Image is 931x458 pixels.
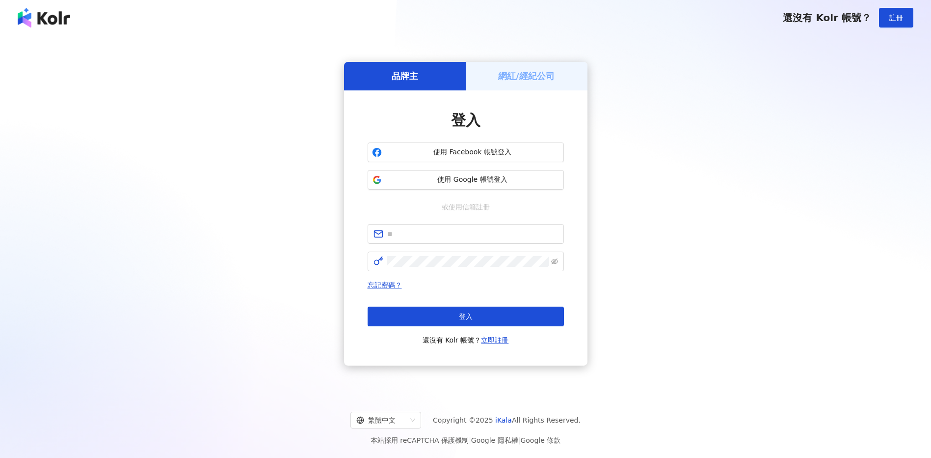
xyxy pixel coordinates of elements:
[356,412,406,428] div: 繁體中文
[471,436,518,444] a: Google 隱私權
[368,281,402,289] a: 忘記密碼？
[368,170,564,190] button: 使用 Google 帳號登入
[433,414,581,426] span: Copyright © 2025 All Rights Reserved.
[18,8,70,28] img: logo
[386,175,559,185] span: 使用 Google 帳號登入
[481,336,508,344] a: 立即註冊
[368,307,564,326] button: 登入
[392,70,418,82] h5: 品牌主
[520,436,560,444] a: Google 條款
[551,258,558,265] span: eye-invisible
[435,201,497,212] span: 或使用信箱註冊
[459,313,473,320] span: 登入
[495,416,512,424] a: iKala
[371,434,560,446] span: 本站採用 reCAPTCHA 保護機制
[469,436,471,444] span: |
[518,436,521,444] span: |
[889,14,903,22] span: 註冊
[451,112,480,129] span: 登入
[423,334,509,346] span: 還沒有 Kolr 帳號？
[368,143,564,162] button: 使用 Facebook 帳號登入
[783,12,871,24] span: 還沒有 Kolr 帳號？
[879,8,913,28] button: 註冊
[386,147,559,157] span: 使用 Facebook 帳號登入
[498,70,555,82] h5: 網紅/經紀公司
